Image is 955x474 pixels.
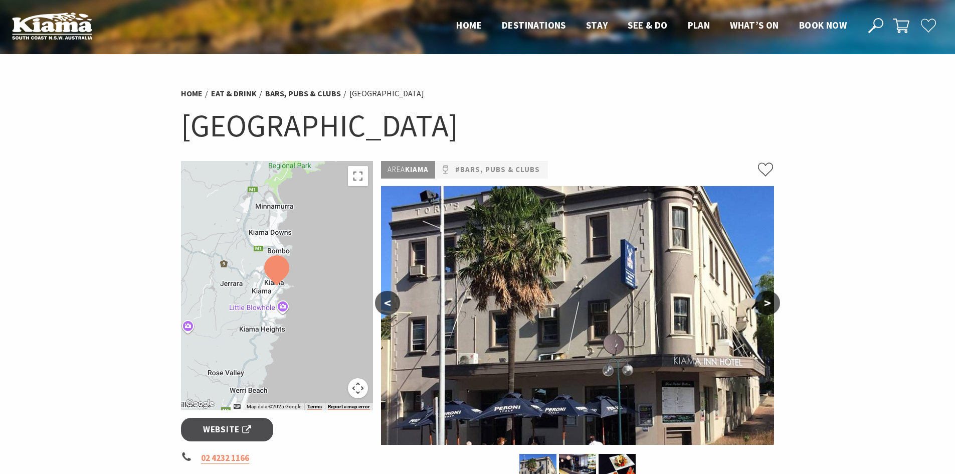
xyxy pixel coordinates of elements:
[375,291,400,315] button: <
[755,291,780,315] button: >
[349,87,424,100] li: [GEOGRAPHIC_DATA]
[183,397,217,410] img: Google
[211,88,257,99] a: Eat & Drink
[730,19,779,31] span: What’s On
[446,18,857,34] nav: Main Menu
[348,166,368,186] button: Toggle fullscreen view
[586,19,608,31] span: Stay
[247,404,301,409] span: Map data ©2025 Google
[201,452,249,464] a: 02 4232 1166
[328,404,370,410] a: Report a map error
[181,418,274,441] a: Website
[12,12,92,40] img: Kiama Logo
[265,88,341,99] a: Bars, Pubs & Clubs
[181,88,203,99] a: Home
[799,19,847,31] span: Book now
[203,423,251,436] span: Website
[688,19,710,31] span: Plan
[456,19,482,31] span: Home
[348,378,368,398] button: Map camera controls
[181,105,775,146] h1: [GEOGRAPHIC_DATA]
[388,165,405,174] span: Area
[183,397,217,410] a: Open this area in Google Maps (opens a new window)
[307,404,322,410] a: Terms (opens in new tab)
[628,19,667,31] span: See & Do
[455,164,540,176] a: #Bars, Pubs & Clubs
[502,19,566,31] span: Destinations
[381,161,435,179] p: Kiama
[234,403,241,410] button: Keyboard shortcuts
